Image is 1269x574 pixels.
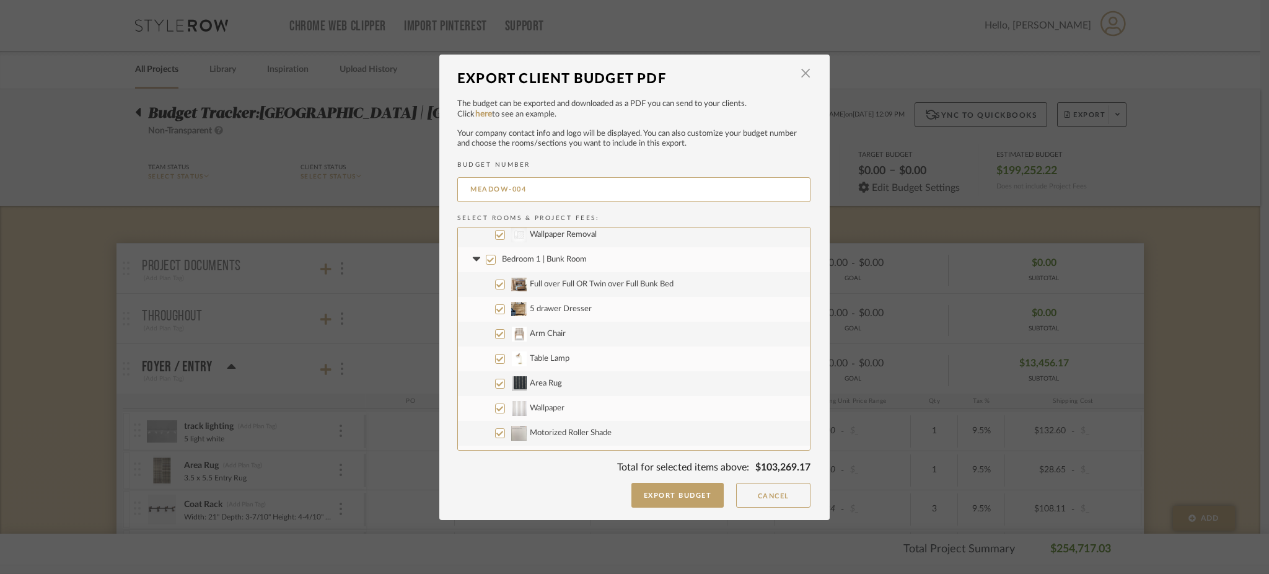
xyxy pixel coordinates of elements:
span: Wallpaper Removal [530,231,597,239]
button: Close [793,61,818,86]
h2: BUDGET NUMBER [457,161,810,169]
span: Total for selected items above: [617,462,749,472]
button: Cancel [736,483,810,508]
input: Arm Chair [495,329,505,339]
span: Table Lamp [530,355,569,363]
span: Area Rug [530,379,562,387]
input: 5 drawer Dresser [495,304,505,314]
p: The budget can be exported and downloaded as a PDF you can send to your clients. [457,98,810,110]
input: Motorized Roller Shade [495,428,505,438]
img: 8743734b-e691-4ef3-934a-0108ca17281c_50x50.jpg [511,327,527,342]
input: Bedroom 1 | Bunk Room [486,255,496,265]
span: Bedroom 1 | Bunk Room [502,255,587,263]
a: here [475,110,492,118]
img: fa839beb-9320-4a46-ac10-3940f1557f29_50x50.jpg [511,302,527,317]
input: Wallpaper [495,404,505,413]
img: 7d13331e-c1f1-485c-ac42-aa99e56f44ea_50x50.jpg [511,426,527,441]
input: Wallpaper Removal [495,230,505,240]
input: Table Lamp [495,354,505,364]
span: 5 drawer Dresser [530,305,592,313]
span: Arm Chair [530,330,566,338]
span: $103,269.17 [755,462,810,472]
input: Area Rug [495,379,505,389]
dialog-header: Export Client Budget PDF [457,65,810,92]
input: Full over Full OR Twin over Full Bunk Bed [495,280,505,289]
p: Your company contact info and logo will be displayed. You can also customize your budget number a... [457,129,810,149]
span: Full over Full OR Twin over Full Bunk Bed [530,280,674,288]
input: BUDGET NUMBER [457,177,810,202]
span: Wallpaper [530,404,564,412]
div: Export Client Budget PDF [457,65,792,92]
img: 11972c09-5342-4750-8758-dfcc2029942a_50x50.jpg [511,351,527,366]
img: 681ab849-7f75-4a2c-9fd0-2265c1a86cdc_50x50.jpg [511,401,527,416]
h2: Select Rooms & Project Fees: [457,214,810,222]
img: f5d7b815-8ca3-4fde-84e0-044d1ec923b0_50x50.jpg [511,277,527,292]
button: Export Budget [631,483,724,508]
span: Motorized Roller Shade [530,429,612,437]
img: 372493e8-31ff-40ed-8f8e-8c830674470e_50x50.jpg [511,376,527,391]
p: Click to see an example. [457,108,810,121]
